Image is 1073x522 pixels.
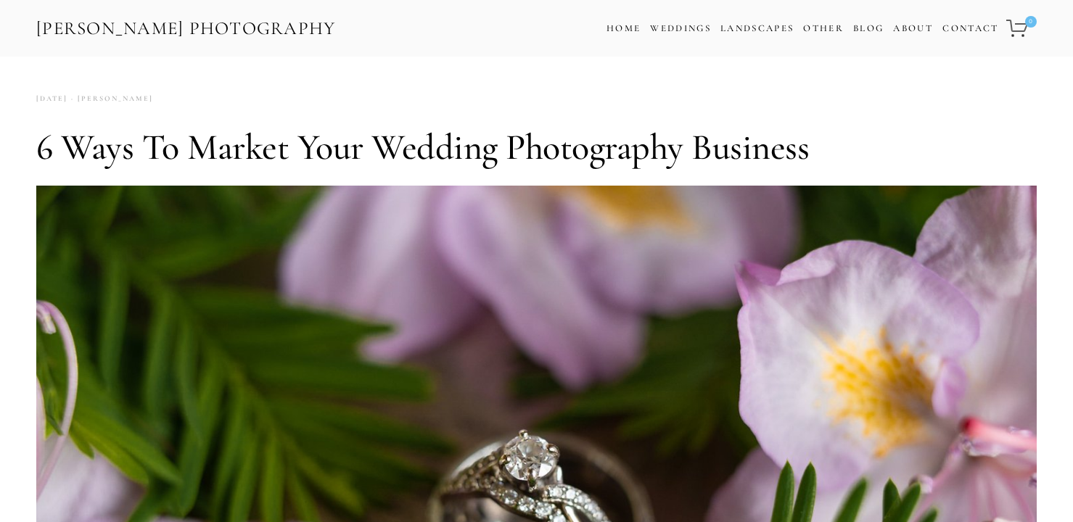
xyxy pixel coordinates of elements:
[36,125,1037,169] h1: 6 Ways to Market Your Wedding Photography Business
[35,12,337,45] a: [PERSON_NAME] Photography
[720,22,794,34] a: Landscapes
[607,18,641,39] a: Home
[1004,11,1038,46] a: 0 items in cart
[36,89,67,109] time: [DATE]
[67,89,153,109] a: [PERSON_NAME]
[650,22,711,34] a: Weddings
[853,18,884,39] a: Blog
[803,22,844,34] a: Other
[893,18,933,39] a: About
[942,18,998,39] a: Contact
[1025,16,1037,28] span: 0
